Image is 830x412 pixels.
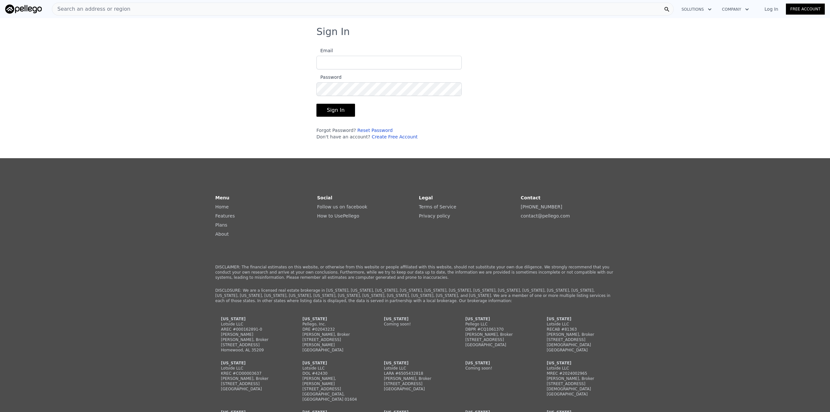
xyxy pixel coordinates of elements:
div: Lotside LLC [384,366,446,371]
h3: Sign In [316,26,514,38]
div: Forgot Password? Don't have an account? [316,127,462,140]
div: Lotside LLC [302,366,365,371]
div: [US_STATE] [384,316,446,322]
div: [STREET_ADDRESS] [302,386,365,392]
div: [PERSON_NAME], Broker [221,376,283,381]
div: KREC #CO00003637 [221,371,283,376]
span: Email [316,48,333,53]
button: Solutions [676,4,717,15]
div: Homewood, AL 35209 [221,347,283,353]
a: Reset Password [357,128,393,133]
div: AREC #000162891-0 [221,327,283,332]
a: Create Free Account [372,134,418,139]
div: [PERSON_NAME] [PERSON_NAME], Broker [221,332,283,342]
div: [US_STATE] [221,316,283,322]
div: LARA #6505432818 [384,371,446,376]
div: Lotside LLC [221,366,283,371]
a: Plans [215,222,227,228]
a: Terms of Service [419,204,456,209]
div: [GEOGRAPHIC_DATA] [384,386,446,392]
div: DBPR #CQ1061370 [465,327,528,332]
div: [STREET_ADDRESS] [221,381,283,386]
div: [STREET_ADDRESS][PERSON_NAME] [302,337,365,347]
div: RECAB #81363 [547,327,609,332]
div: [PERSON_NAME], Broker [465,332,528,337]
img: Pellego [5,5,42,14]
span: Search an address or region [52,5,130,13]
div: [STREET_ADDRESS][DEMOGRAPHIC_DATA] [547,381,609,392]
a: Privacy policy [419,213,450,218]
div: DOL #42430 [302,371,365,376]
div: [US_STATE] [547,316,609,322]
a: About [215,231,229,237]
div: [STREET_ADDRESS][DEMOGRAPHIC_DATA] [547,337,609,347]
div: [US_STATE] [302,360,365,366]
div: [PERSON_NAME], Broker [302,332,365,337]
strong: Menu [215,195,229,200]
div: Lotside LLC [221,322,283,327]
div: [US_STATE] [465,360,528,366]
div: [PERSON_NAME], [PERSON_NAME] [302,376,365,386]
div: [GEOGRAPHIC_DATA] [302,347,365,353]
input: Email [316,56,462,69]
div: [STREET_ADDRESS] [384,381,446,386]
strong: Legal [419,195,433,200]
div: [US_STATE] [302,316,365,322]
span: Password [316,75,341,80]
a: Home [215,204,229,209]
div: [GEOGRAPHIC_DATA] [465,342,528,347]
div: Coming soon! [384,322,446,327]
div: Pellego, Inc. [302,322,365,327]
a: [PHONE_NUMBER] [521,204,562,209]
div: [STREET_ADDRESS] [465,337,528,342]
button: Sign In [316,104,355,117]
div: MREC #2024002965 [547,371,609,376]
a: contact@pellego.com [521,213,570,218]
p: DISCLOSURE: We are a licensed real estate brokerage in [US_STATE], [US_STATE], [US_STATE], [US_ST... [215,288,615,303]
a: Free Account [786,4,825,15]
div: [PERSON_NAME], Broker [547,332,609,337]
div: Lotside LLC [547,322,609,327]
div: [US_STATE] [221,360,283,366]
div: [STREET_ADDRESS] [221,342,283,347]
div: [GEOGRAPHIC_DATA] [547,347,609,353]
div: [PERSON_NAME], Broker [384,376,446,381]
div: [GEOGRAPHIC_DATA], [GEOGRAPHIC_DATA] 01604 [302,392,365,402]
div: [US_STATE] [384,360,446,366]
div: [PERSON_NAME], Broker [547,376,609,381]
a: Features [215,213,235,218]
a: Log In [757,6,786,12]
div: [GEOGRAPHIC_DATA] [547,392,609,397]
a: How to UsePellego [317,213,359,218]
div: DRE #02043232 [302,327,365,332]
p: DISCLAIMER: The financial estimates on this website, or otherwise from this website or people aff... [215,265,615,280]
div: [GEOGRAPHIC_DATA] [221,386,283,392]
input: Password [316,82,462,96]
div: Coming soon! [465,366,528,371]
div: Lotside LLC [547,366,609,371]
div: [US_STATE] [465,316,528,322]
strong: Social [317,195,332,200]
button: Company [717,4,754,15]
strong: Contact [521,195,540,200]
div: [US_STATE] [547,360,609,366]
div: Pellego LLC [465,322,528,327]
a: Follow us on facebook [317,204,367,209]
